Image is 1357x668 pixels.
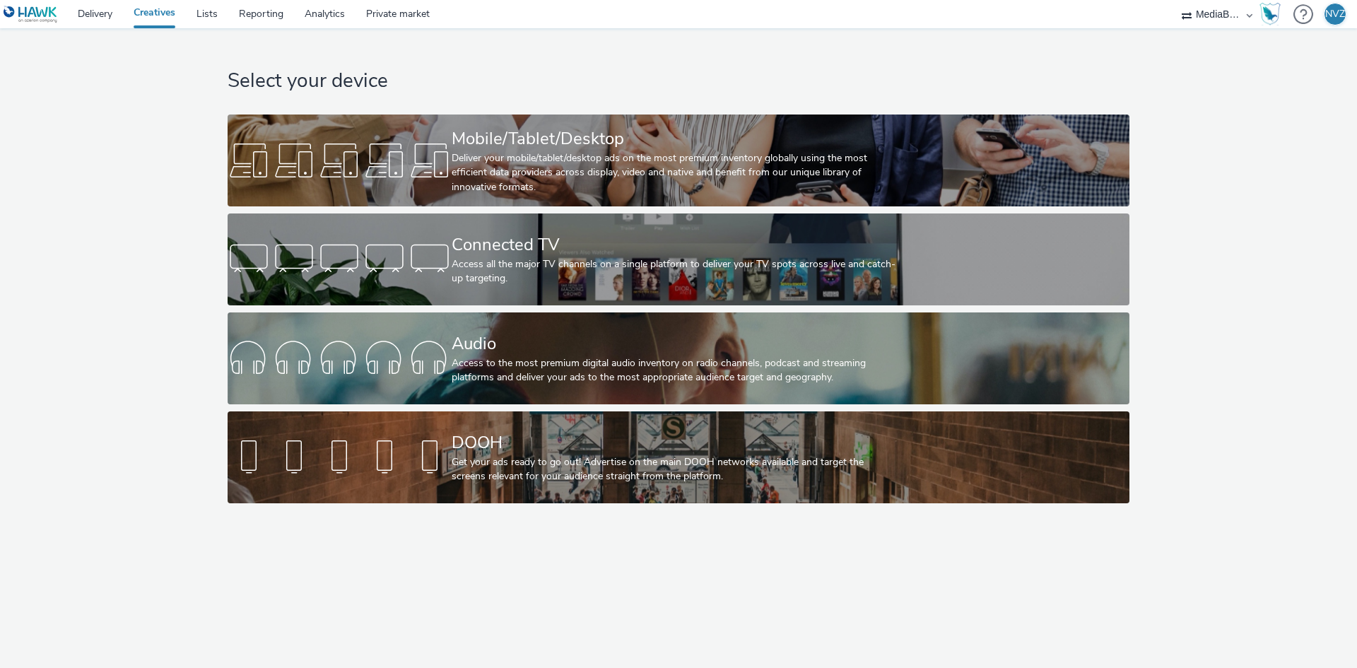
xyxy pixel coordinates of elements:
[1259,3,1281,25] img: Hawk Academy
[1259,3,1286,25] a: Hawk Academy
[228,213,1129,305] a: Connected TVAccess all the major TV channels on a single platform to deliver your TV spots across...
[452,455,900,484] div: Get your ads ready to go out! Advertise on the main DOOH networks available and target the screen...
[452,151,900,194] div: Deliver your mobile/tablet/desktop ads on the most premium inventory globally using the most effi...
[452,356,900,385] div: Access to the most premium digital audio inventory on radio channels, podcast and streaming platf...
[228,115,1129,206] a: Mobile/Tablet/DesktopDeliver your mobile/tablet/desktop ads on the most premium inventory globall...
[1325,4,1345,25] div: NVZ
[4,6,58,23] img: undefined Logo
[452,127,900,151] div: Mobile/Tablet/Desktop
[452,257,900,286] div: Access all the major TV channels on a single platform to deliver your TV spots across live and ca...
[452,332,900,356] div: Audio
[452,430,900,455] div: DOOH
[228,312,1129,404] a: AudioAccess to the most premium digital audio inventory on radio channels, podcast and streaming ...
[228,68,1129,95] h1: Select your device
[452,233,900,257] div: Connected TV
[228,411,1129,503] a: DOOHGet your ads ready to go out! Advertise on the main DOOH networks available and target the sc...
